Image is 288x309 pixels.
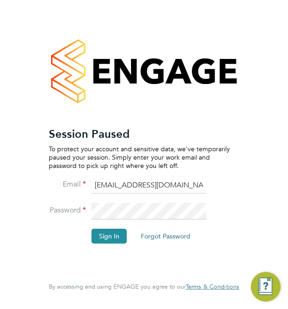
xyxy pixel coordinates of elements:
[49,206,86,215] label: Password
[49,127,230,141] h2: Session Paused
[92,177,206,194] input: Enter your work email...
[49,180,86,189] label: Email
[251,272,281,302] button: Engage Resource Center
[133,229,198,244] button: Forgot Password
[49,283,239,290] span: By accessing and using ENGAGE you agree to our
[186,283,239,290] a: Terms & Conditions
[49,145,230,170] p: To protect your account and sensitive data, we've temporarily paused your session. Simply enter y...
[92,229,127,244] button: Sign In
